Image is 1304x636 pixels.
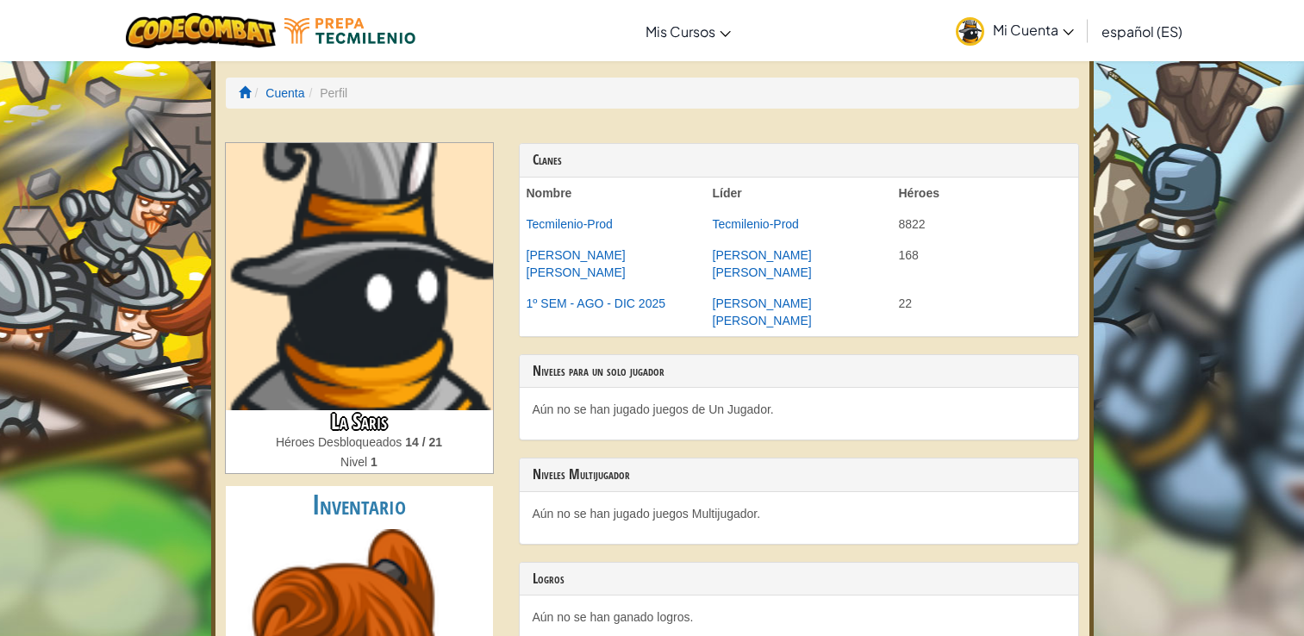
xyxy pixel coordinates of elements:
span: Héroes Desbloqueados [276,435,405,449]
span: Mi Cuenta [993,21,1074,39]
th: Héroes [892,178,1078,209]
a: [PERSON_NAME] [PERSON_NAME] [713,248,812,279]
a: 1º SEM - AGO - DIC 2025 [527,296,666,310]
img: avatar [956,17,984,46]
span: Nivel [340,455,371,469]
span: español (ES) [1101,22,1182,41]
th: Nombre [520,178,706,209]
td: 8822 [892,209,1078,240]
a: Mi Cuenta [947,3,1083,58]
img: Tecmilenio logo [284,18,415,44]
p: Aún no se han jugado juegos Multijugador. [533,505,1065,522]
strong: 1 [371,455,377,469]
a: Cuenta [265,86,304,100]
p: Aún no se han ganado logros. [533,608,1065,626]
li: Perfil [304,84,347,102]
h3: Clanes [533,153,1065,168]
a: [PERSON_NAME] [PERSON_NAME] [713,296,812,327]
span: Mis Cursos [646,22,715,41]
h2: Inventario [226,486,493,525]
a: [PERSON_NAME] [PERSON_NAME] [527,248,626,279]
a: Tecmilenio-Prod [527,217,613,231]
img: CodeCombat logo [126,13,277,48]
h3: Niveles Multijugador [533,467,1065,483]
h3: Niveles para un solo jugador [533,364,1065,379]
a: Tecmilenio-Prod [713,217,799,231]
h3: La Saris [226,410,493,433]
a: español (ES) [1093,8,1191,54]
th: Líder [706,178,892,209]
p: Aún no se han jugado juegos de Un Jugador. [533,401,1065,418]
h3: Logros [533,571,1065,587]
a: Mis Cursos [637,8,739,54]
strong: 14 / 21 [405,435,442,449]
td: 168 [892,240,1078,288]
td: 22 [892,288,1078,336]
